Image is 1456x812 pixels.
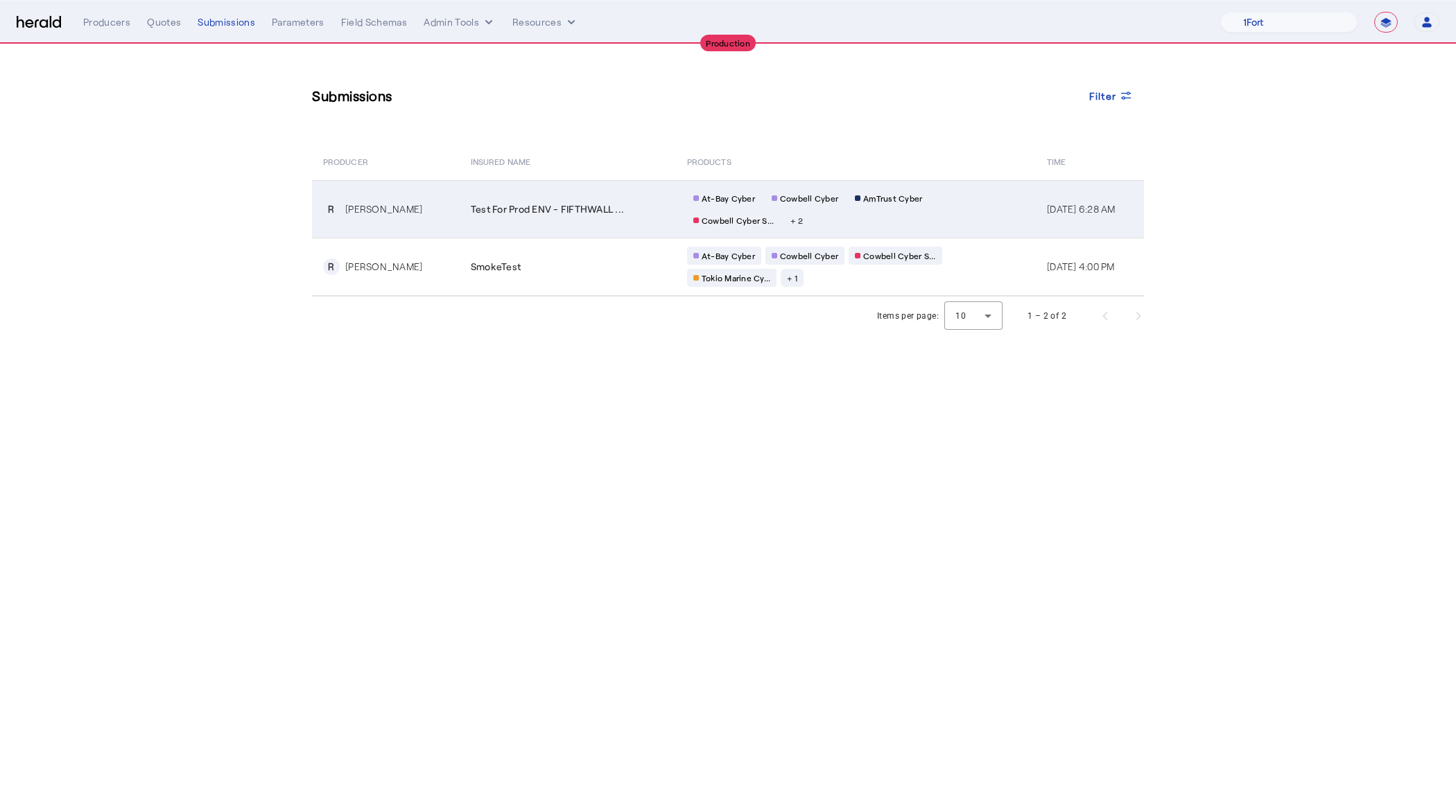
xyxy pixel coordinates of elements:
img: Herald Logo [17,16,61,29]
div: R [323,258,340,275]
span: Cowbell Cyber S... [863,250,936,261]
span: PRODUCER [323,154,368,168]
span: SmokeTest [471,260,521,274]
span: Filter [1089,89,1117,103]
div: Items per page: [877,309,939,323]
div: Quotes [147,15,181,29]
span: Cowbell Cyber [780,193,838,204]
span: PRODUCTS [687,154,731,168]
span: Insured Name [471,154,530,168]
span: Tokio Marine Cy... [702,272,771,283]
button: Filter [1078,83,1145,108]
span: Test For Prod ENV - FIFTHWALL ... [471,202,624,216]
span: [DATE] 6:28 AM [1047,203,1116,215]
span: [DATE] 4:00 PM [1047,261,1115,272]
span: At-Bay Cyber [702,193,755,204]
div: Parameters [272,15,324,29]
div: Field Schemas [341,15,408,29]
div: 1 – 2 of 2 [1028,309,1066,323]
div: [PERSON_NAME] [345,260,422,274]
div: Producers [83,15,130,29]
span: + 1 [787,272,797,283]
span: + 2 [790,215,803,226]
div: R [323,201,340,218]
div: Production [700,35,756,51]
div: [PERSON_NAME] [345,202,422,216]
span: At-Bay Cyber [702,250,755,261]
span: Cowbell Cyber S... [702,215,774,226]
span: AmTrust Cyber [863,193,922,204]
button: Resources dropdown menu [512,15,578,29]
span: Cowbell Cyber [780,250,838,261]
button: internal dropdown menu [424,15,496,29]
table: Table view of all submissions by your platform [312,141,1144,297]
h3: Submissions [312,86,392,105]
span: Time [1047,154,1066,168]
div: Submissions [198,15,255,29]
